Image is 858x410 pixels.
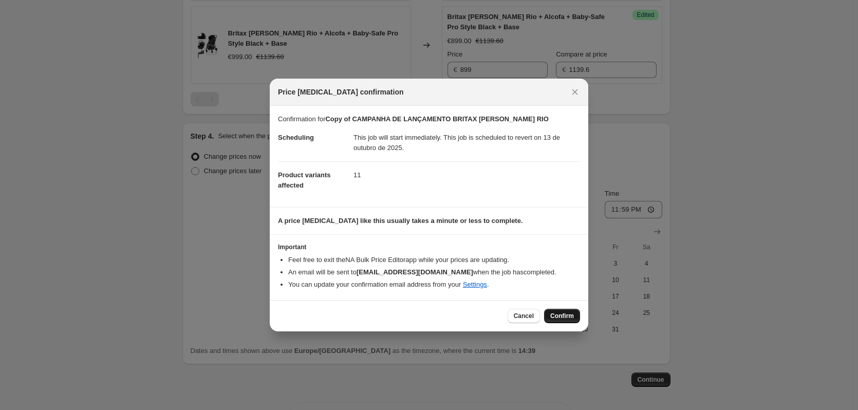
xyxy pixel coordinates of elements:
[353,124,580,161] dd: This job will start immediately. This job is scheduled to revert on 13 de outubro de 2025.
[278,114,580,124] p: Confirmation for
[325,115,548,123] b: Copy of CAMPANHA DE LANÇAMENTO BRITAX [PERSON_NAME] RIO
[514,312,534,320] span: Cancel
[288,255,580,265] li: Feel free to exit the NA Bulk Price Editor app while your prices are updating.
[288,267,580,277] li: An email will be sent to when the job has completed .
[463,281,487,288] a: Settings
[278,171,331,189] span: Product variants affected
[568,85,582,99] button: Close
[550,312,574,320] span: Confirm
[357,268,473,276] b: [EMAIL_ADDRESS][DOMAIN_NAME]
[508,309,540,323] button: Cancel
[278,87,404,97] span: Price [MEDICAL_DATA] confirmation
[278,243,580,251] h3: Important
[288,279,580,290] li: You can update your confirmation email address from your .
[353,161,580,189] dd: 11
[278,217,523,225] b: A price [MEDICAL_DATA] like this usually takes a minute or less to complete.
[544,309,580,323] button: Confirm
[278,134,314,141] span: Scheduling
